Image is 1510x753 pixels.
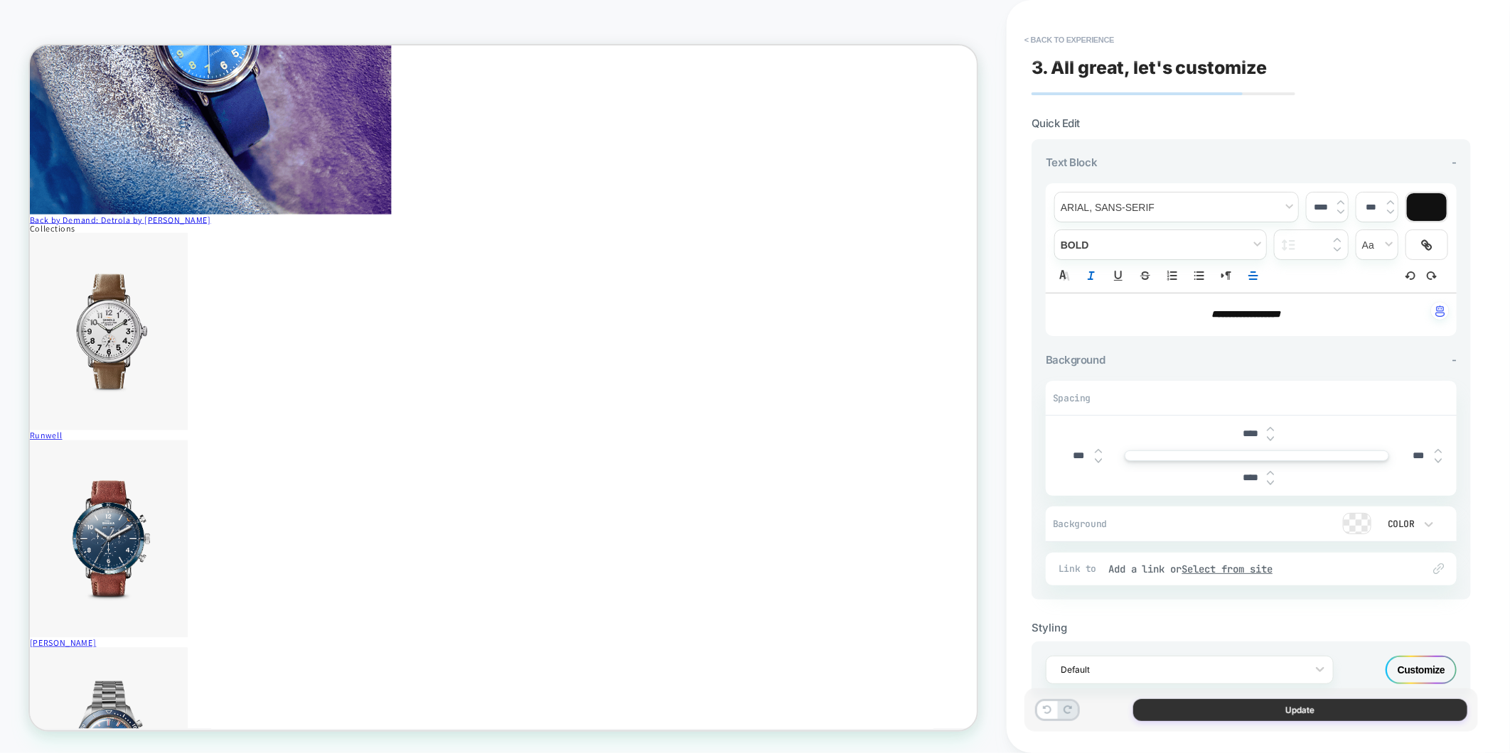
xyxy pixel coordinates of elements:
[1032,117,1080,130] span: Quick Edit
[1081,267,1101,284] button: Italic
[1135,267,1155,284] button: Strike
[1046,156,1097,169] span: Text Block
[1162,267,1182,284] button: Ordered list
[1053,392,1091,404] span: Spacing
[1017,28,1121,51] button: < Back to experience
[1059,563,1101,575] span: Link to
[1243,267,1263,284] span: Align
[1267,470,1274,476] img: up
[1452,156,1457,169] span: -
[1435,457,1442,463] img: down
[1189,267,1209,284] button: Bullet list
[1334,237,1341,243] img: up
[1356,230,1398,259] span: transform
[1435,448,1442,454] img: up
[1032,621,1471,634] div: Styling
[1452,353,1457,367] span: -
[1095,448,1102,454] img: up
[1267,480,1274,485] img: down
[1133,699,1467,721] button: Update
[1267,426,1274,432] img: up
[1433,563,1444,574] img: edit
[1055,193,1298,222] span: font
[1095,457,1102,463] img: down
[1435,305,1445,317] img: edit with ai
[1387,209,1394,215] img: down
[1053,518,1159,530] span: Background
[1387,200,1394,205] img: up
[1055,230,1266,259] span: fontWeight
[1385,518,1415,530] div: Color
[1032,57,1267,78] span: 3. All great, let's customize
[1282,239,1295,251] img: line height
[1216,267,1236,284] button: Right to Left
[1046,353,1105,367] span: Background
[1337,200,1344,205] img: up
[1337,209,1344,215] img: down
[1182,563,1273,575] u: Select from site
[1267,435,1274,441] img: down
[1108,563,1408,575] div: Add a link or
[1334,247,1341,252] img: down
[1108,267,1128,284] button: Underline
